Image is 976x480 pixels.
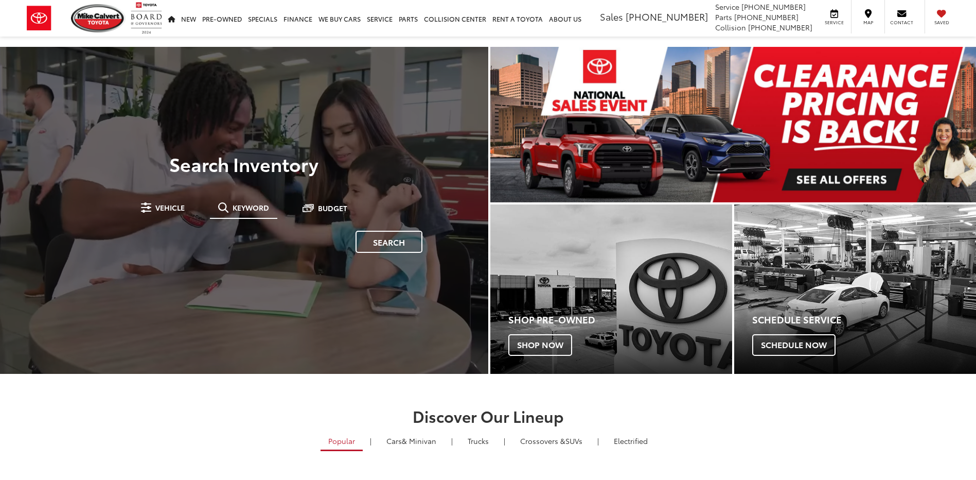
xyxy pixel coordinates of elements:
[715,22,746,32] span: Collision
[823,19,846,26] span: Service
[890,19,913,26] span: Contact
[71,4,126,32] img: Mike Calvert Toyota
[402,436,436,446] span: & Minivan
[715,12,732,22] span: Parts
[318,204,347,212] span: Budget
[508,334,572,356] span: Shop Now
[520,436,565,446] span: Crossovers &
[460,432,496,450] a: Trucks
[356,231,422,253] a: Search
[734,204,976,374] a: Schedule Service Schedule Now
[155,204,185,211] span: Vehicle
[379,432,444,450] a: Cars
[501,436,508,446] li: |
[734,204,976,374] div: Toyota
[741,2,806,12] span: [PHONE_NUMBER]
[43,153,445,174] h3: Search Inventory
[126,407,851,424] h2: Discover Our Lineup
[734,12,798,22] span: [PHONE_NUMBER]
[626,10,708,23] span: [PHONE_NUMBER]
[715,2,739,12] span: Service
[857,19,879,26] span: Map
[748,22,812,32] span: [PHONE_NUMBER]
[600,10,623,23] span: Sales
[490,204,732,374] a: Shop Pre-Owned Shop Now
[321,432,363,451] a: Popular
[508,315,732,325] h4: Shop Pre-Owned
[595,436,601,446] li: |
[449,436,455,446] li: |
[606,432,655,450] a: Electrified
[752,315,976,325] h4: Schedule Service
[367,436,374,446] li: |
[930,19,953,26] span: Saved
[512,432,590,450] a: SUVs
[490,204,732,374] div: Toyota
[752,334,836,356] span: Schedule Now
[233,204,269,211] span: Keyword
